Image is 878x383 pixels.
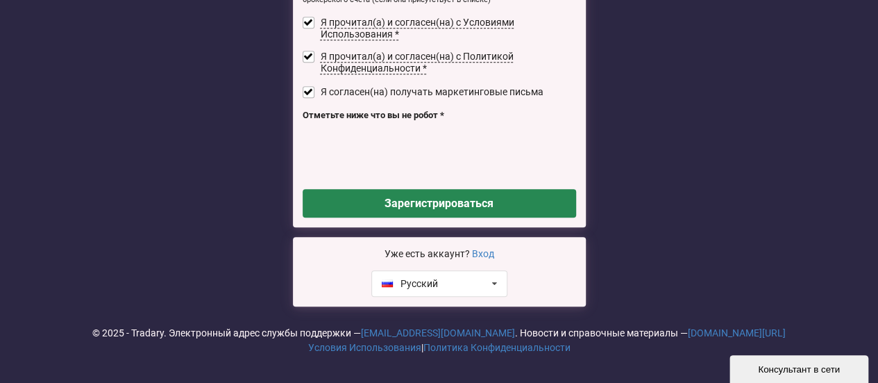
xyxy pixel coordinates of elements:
label: Отметьте ниже что вы не робот * [303,108,576,122]
a: Вход [472,248,494,259]
a: Политика Конфиденциальности [423,342,571,353]
a: Условия Использования [308,342,421,353]
label: Я согласен(на) получать маркетинговые письма [303,86,543,98]
button: Зарегистрироваться [303,189,576,218]
a: [DOMAIN_NAME][URL] [688,327,786,339]
span: Я прочитал(а) и согласен(на) с Условиями Использования * [320,17,514,40]
div: Русский [382,279,438,288]
iframe: chat widget [729,352,871,383]
iframe: reCAPTCHA [303,125,514,179]
div: © 2025 - Tradary. Электронный адрес службы поддержки — . Новости и справочные материалы — | [10,326,868,355]
a: [EMAIL_ADDRESS][DOMAIN_NAME] [361,327,515,339]
span: Я прочитал(а) и согласен(на) с Политикой Конфиденциальности * [320,51,513,74]
p: Уже есть аккаунт? [303,247,576,261]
